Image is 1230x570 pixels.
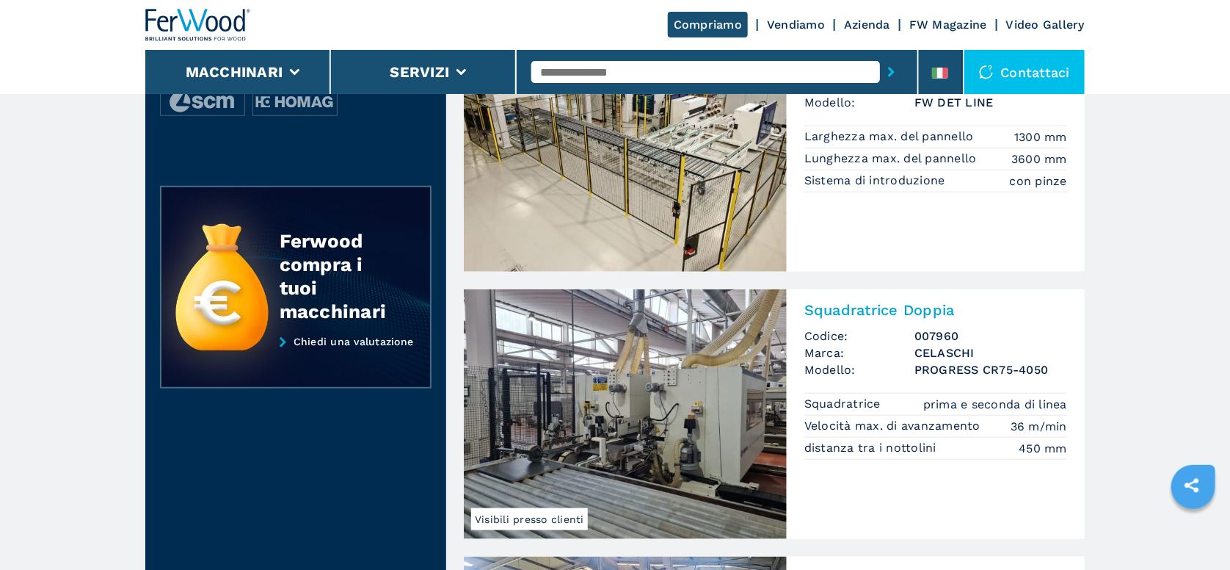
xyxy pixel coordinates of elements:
[1173,467,1210,504] a: sharethis
[1011,418,1067,435] em: 36 m/min
[1010,173,1067,190] em: con pinze
[253,87,337,117] img: image
[280,229,401,323] div: Ferwood compra i tuoi macchinari
[804,151,980,167] p: Lunghezza max. del pannello
[804,396,884,412] p: Squadratrice
[471,508,588,530] span: Visibili presso clienti
[844,18,890,32] a: Azienda
[880,55,903,89] button: submit-button
[909,18,987,32] a: FW Magazine
[914,361,1067,378] h3: PROGRESS CR75-4050
[1006,18,1085,32] a: Video Gallery
[923,396,1067,413] em: prima e seconda di linea
[464,22,787,272] img: Linea di Squadratura FERWOOD CUSTOMIZED FW DET LINE
[804,129,978,145] p: Larghezza max. del pannello
[804,301,1067,319] h2: Squadratrice Doppia
[804,361,914,378] span: Modello:
[464,289,1085,539] a: Squadratrice Doppia CELASCHI PROGRESS CR75-4050Visibili presso clientiSquadratrice DoppiaCodice:0...
[767,18,825,32] a: Vendiamo
[186,63,283,81] button: Macchinari
[464,289,787,539] img: Squadratrice Doppia CELASCHI PROGRESS CR75-4050
[804,418,984,434] p: Velocità max. di avanzamento
[1011,151,1067,167] em: 3600 mm
[804,94,914,111] span: Modello:
[914,328,1067,344] h3: 007960
[1019,440,1068,457] em: 450 mm
[145,9,251,41] img: Ferwood
[1168,504,1219,559] iframe: Chat
[1014,129,1067,145] em: 1300 mm
[804,440,940,456] p: distanza tra i nottolini
[668,12,748,37] a: Compriamo
[979,65,994,79] img: Contattaci
[161,87,244,117] img: image
[914,344,1067,361] h3: CELASCHI
[464,22,1085,272] a: Linea di Squadratura FERWOOD CUSTOMIZED FW DET LINE007975Linea di SquadraturaCodice:007975Marca:F...
[390,63,449,81] button: Servizi
[804,344,914,361] span: Marca:
[964,50,1085,94] div: Contattaci
[914,94,1067,111] h3: FW DET LINE
[160,336,432,389] a: Chiedi una valutazione
[804,328,914,344] span: Codice:
[804,173,949,189] p: Sistema di introduzione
